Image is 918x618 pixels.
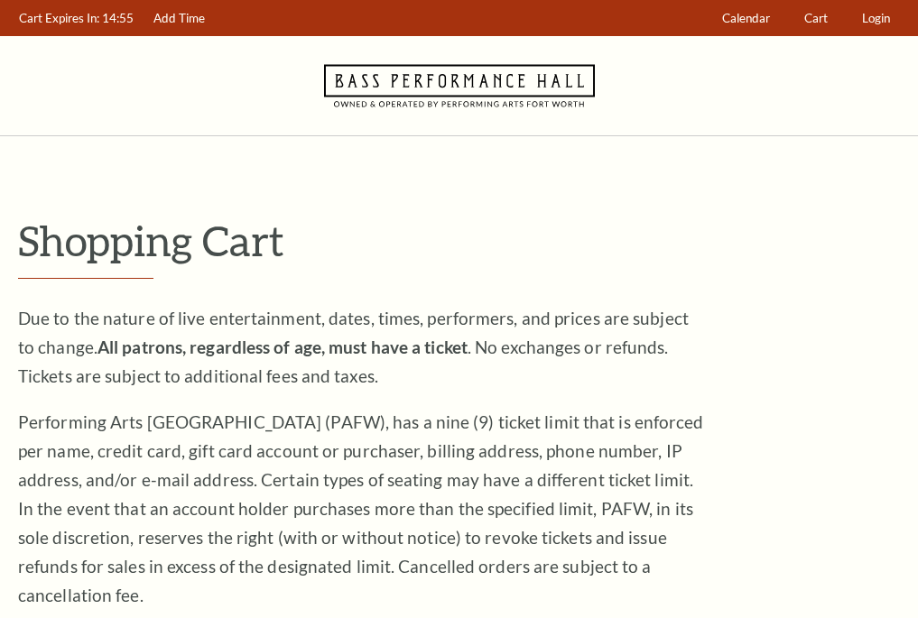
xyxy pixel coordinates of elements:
[722,11,770,25] span: Calendar
[18,408,704,610] p: Performing Arts [GEOGRAPHIC_DATA] (PAFW), has a nine (9) ticket limit that is enforced per name, ...
[145,1,214,36] a: Add Time
[862,11,890,25] span: Login
[804,11,828,25] span: Cart
[18,308,689,386] span: Due to the nature of live entertainment, dates, times, performers, and prices are subject to chan...
[97,337,468,357] strong: All patrons, regardless of age, must have a ticket
[19,11,99,25] span: Cart Expires In:
[18,217,900,263] p: Shopping Cart
[854,1,899,36] a: Login
[714,1,779,36] a: Calendar
[102,11,134,25] span: 14:55
[796,1,837,36] a: Cart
